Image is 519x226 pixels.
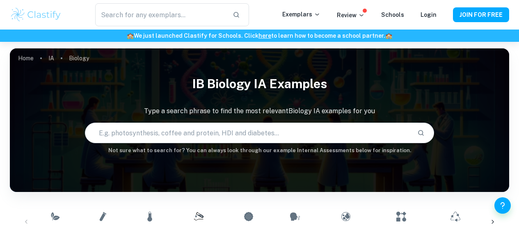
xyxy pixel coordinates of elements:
a: Login [421,11,437,18]
span: 🏫 [385,32,392,39]
input: Search for any exemplars... [95,3,226,26]
h1: IB Biology IA examples [10,71,509,96]
p: Biology [69,54,89,63]
p: Review [337,11,365,20]
input: E.g. photosynthesis, coffee and protein, HDI and diabetes... [85,121,411,144]
h6: Not sure what to search for? You can always look through our example Internal Assessments below f... [10,146,509,155]
img: Clastify logo [10,7,62,23]
span: 🏫 [127,32,134,39]
h6: We just launched Clastify for Schools. Click to learn how to become a school partner. [2,31,517,40]
p: Exemplars [282,10,320,19]
button: Search [414,126,428,140]
p: Type a search phrase to find the most relevant Biology IA examples for you [10,106,509,116]
button: Help and Feedback [494,197,511,214]
a: Schools [381,11,404,18]
a: here [258,32,271,39]
button: JOIN FOR FREE [453,7,509,22]
a: Home [18,53,34,64]
a: IA [48,53,54,64]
